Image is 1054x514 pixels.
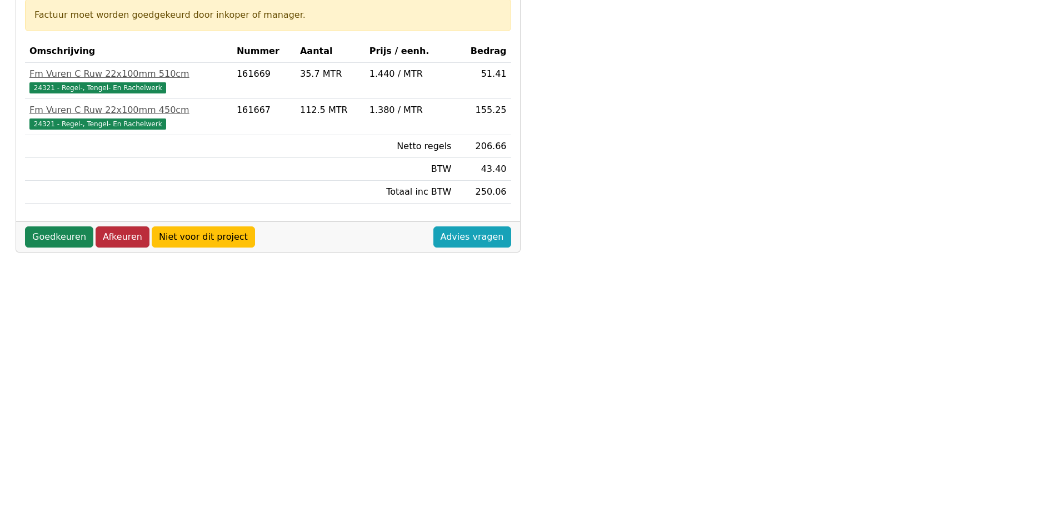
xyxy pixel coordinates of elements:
[25,226,93,248] a: Goedkeuren
[29,103,228,130] a: Fm Vuren C Ruw 22x100mm 450cm24321 - Regel-, Tengel- En Rachelwerk
[96,226,149,248] a: Afkeuren
[29,82,166,93] span: 24321 - Regel-, Tengel- En Rachelwerk
[232,99,296,135] td: 161667
[29,67,228,94] a: Fm Vuren C Ruw 22x100mm 510cm24321 - Regel-, Tengel- En Rachelwerk
[365,158,456,181] td: BTW
[152,226,255,248] a: Niet voor dit project
[29,67,228,81] div: Fm Vuren C Ruw 22x100mm 510cm
[456,63,511,99] td: 51.41
[433,226,511,248] a: Advies vragen
[300,67,361,81] div: 35.7 MTR
[365,135,456,158] td: Netto regels
[456,40,511,63] th: Bedrag
[25,40,232,63] th: Omschrijving
[34,8,502,22] div: Factuur moet worden goedgekeurd door inkoper of manager.
[369,103,452,117] div: 1.380 / MTR
[365,40,456,63] th: Prijs / eenh.
[456,99,511,135] td: 155.25
[369,67,452,81] div: 1.440 / MTR
[29,118,166,130] span: 24321 - Regel-, Tengel- En Rachelwerk
[300,103,361,117] div: 112.5 MTR
[365,181,456,204] td: Totaal inc BTW
[456,181,511,204] td: 250.06
[232,40,296,63] th: Nummer
[29,103,228,117] div: Fm Vuren C Ruw 22x100mm 450cm
[232,63,296,99] td: 161669
[456,135,511,158] td: 206.66
[296,40,365,63] th: Aantal
[456,158,511,181] td: 43.40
